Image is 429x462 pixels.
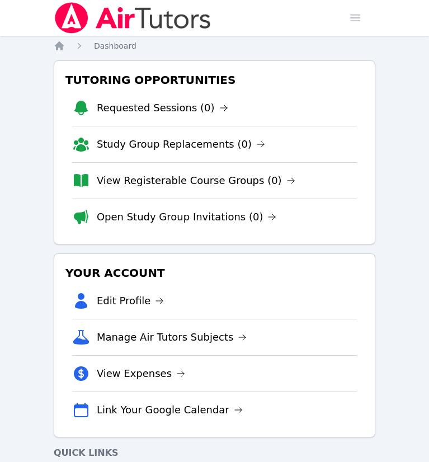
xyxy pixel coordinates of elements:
a: Requested Sessions (0) [97,100,228,116]
h3: Your Account [63,263,366,283]
span: Dashboard [94,41,136,50]
a: Link Your Google Calendar [97,402,243,418]
a: View Expenses [97,366,185,381]
img: Air Tutors [54,2,212,34]
a: Open Study Group Invitations (0) [97,209,277,225]
a: Dashboard [94,40,136,51]
a: View Registerable Course Groups (0) [97,173,295,188]
a: Manage Air Tutors Subjects [97,329,247,345]
a: Study Group Replacements (0) [97,136,265,152]
h3: Tutoring Opportunities [63,70,366,90]
h4: Quick Links [54,446,375,460]
nav: Breadcrumb [54,40,375,51]
a: Edit Profile [97,293,164,309]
